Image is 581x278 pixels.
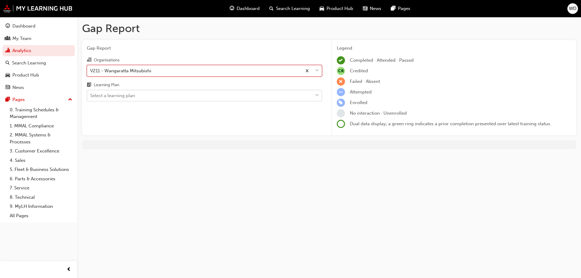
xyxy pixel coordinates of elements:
[5,73,10,78] span: car-icon
[315,67,319,75] span: down-icon
[5,48,10,54] span: chart-icon
[350,57,414,63] span: Completed · Attended · Passed
[337,77,345,86] span: learningRecordVerb_FAIL-icon
[569,5,576,12] span: WD
[350,121,551,126] span: Dual data display; a green ring indicates a prior completion presented over latest training status.
[7,202,75,211] a: 9. MyLH Information
[337,99,345,107] span: learningRecordVerb_ENROLL-icon
[237,5,260,12] span: Dashboard
[350,79,380,84] span: Failed · Absent
[12,23,35,30] div: Dashboard
[7,165,75,174] a: 5. Fleet & Business Solutions
[370,5,381,12] span: News
[350,89,372,95] span: Attempted
[2,94,75,105] button: Pages
[315,2,358,15] a: car-iconProduct Hub
[327,5,353,12] span: Product Hub
[337,56,345,64] span: learningRecordVerb_COMPLETE-icon
[337,45,572,52] div: Legend
[5,97,10,103] span: pages-icon
[5,36,10,41] span: people-icon
[87,57,91,63] span: organisation-icon
[82,22,576,35] h1: Gap Report
[350,110,407,116] span: No interaction · Unenrolled
[2,82,75,93] a: News
[7,211,75,221] a: All Pages
[264,2,315,15] a: search-iconSearch Learning
[7,183,75,193] a: 7. Service
[391,5,396,12] span: pages-icon
[398,5,410,12] span: Pages
[67,266,71,273] span: prev-icon
[276,5,310,12] span: Search Learning
[225,2,264,15] a: guage-iconDashboard
[12,84,24,91] div: News
[7,130,75,146] a: 2. MMAL Systems & Processes
[567,3,578,14] button: WD
[7,156,75,165] a: 4. Sales
[350,68,368,74] span: Credited
[358,2,386,15] a: news-iconNews
[2,57,75,69] a: Search Learning
[337,88,345,96] span: learningRecordVerb_ATTEMPT-icon
[5,61,10,66] span: search-icon
[90,67,151,74] div: V211 - Wangaratta Mitsubishi
[7,121,75,131] a: 1. MMAL Compliance
[337,109,345,117] span: learningRecordVerb_NONE-icon
[2,45,75,56] a: Analytics
[3,5,73,12] img: mmal
[12,96,25,103] div: Pages
[2,70,75,81] a: Product Hub
[87,83,91,88] span: learningplan-icon
[2,19,75,94] button: DashboardMy TeamAnalyticsSearch LearningProduct HubNews
[7,105,75,121] a: 0. Training Schedules & Management
[94,82,119,88] div: Learning Plan
[12,60,46,67] div: Search Learning
[315,92,319,100] span: down-icon
[94,57,120,63] div: Organisations
[350,100,367,105] span: Enrolled
[90,92,135,99] div: Select a learning plan
[12,72,39,79] div: Product Hub
[12,35,31,42] div: My Team
[68,96,72,104] span: up-icon
[230,5,234,12] span: guage-icon
[337,67,345,75] span: null-icon
[386,2,415,15] a: pages-iconPages
[7,174,75,184] a: 6. Parts & Accessories
[363,5,367,12] span: news-icon
[2,21,75,32] a: Dashboard
[320,5,324,12] span: car-icon
[2,33,75,44] a: My Team
[269,5,274,12] span: search-icon
[7,193,75,202] a: 8. Technical
[7,146,75,156] a: 3. Customer Excellence
[87,45,322,52] span: Gap Report
[5,24,10,29] span: guage-icon
[5,85,10,90] span: news-icon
